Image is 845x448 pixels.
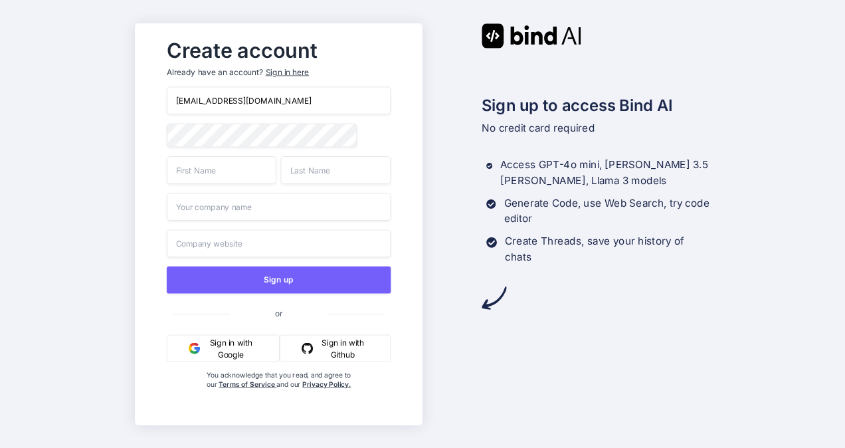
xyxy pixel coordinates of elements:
a: Terms of Service [219,380,277,388]
img: github [302,342,313,354]
img: Bind AI logo [482,23,581,48]
button: Sign in with Google [167,334,280,362]
img: arrow [482,285,506,310]
button: Sign up [167,266,391,293]
input: Your company name [167,193,391,221]
button: Sign in with Github [280,334,391,362]
h2: Create account [167,41,391,59]
span: or [230,298,328,326]
input: Email [167,86,391,114]
h2: Sign up to access Bind AI [482,93,709,117]
input: Last Name [281,156,391,183]
p: Access GPT-4o mini, [PERSON_NAME] 3.5 [PERSON_NAME], Llama 3 models [500,157,709,189]
p: Generate Code, use Web Search, try code editor [504,195,710,227]
a: Privacy Policy. [302,380,351,388]
img: google [189,342,200,354]
input: Company website [167,229,391,257]
p: No credit card required [482,120,709,136]
div: Sign in here [266,66,309,78]
p: Already have an account? [167,66,391,78]
p: Create Threads, save your history of chats [506,233,710,265]
input: First Name [167,156,276,183]
div: You acknowledge that you read, and agree to our and our [204,370,353,415]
